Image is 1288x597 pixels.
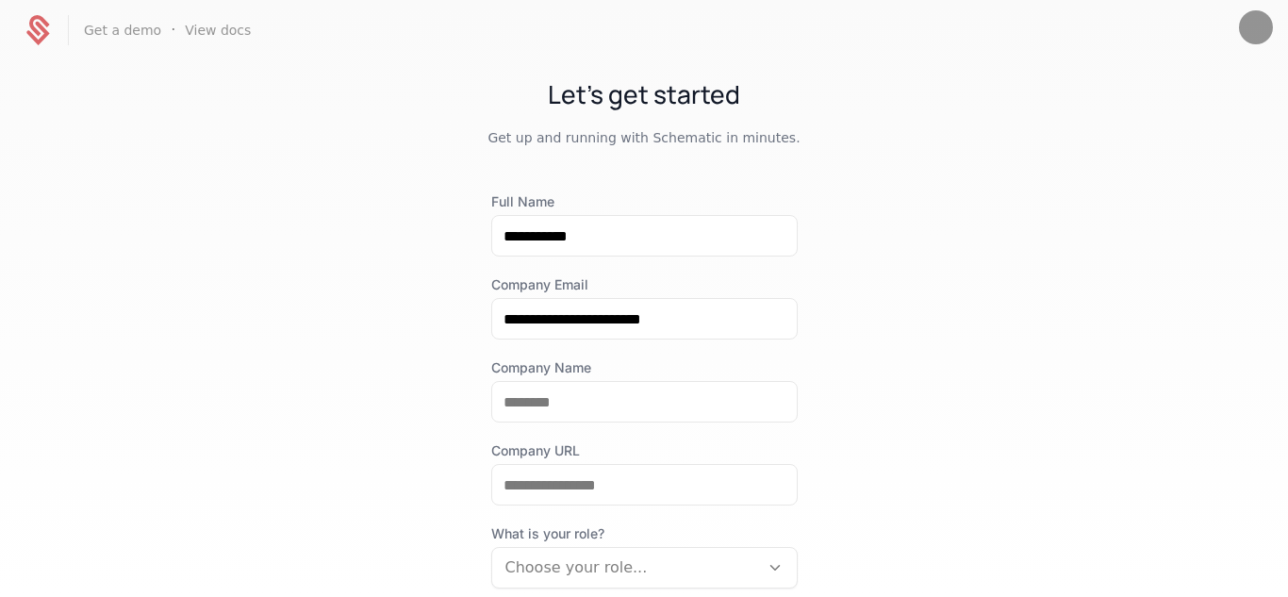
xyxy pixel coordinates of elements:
[84,21,161,40] a: Get a demo
[491,275,798,294] label: Company Email
[491,358,798,377] label: Company Name
[1239,10,1273,44] button: Open user button
[491,192,798,211] label: Full Name
[171,19,175,41] span: ·
[1239,10,1273,44] img: Spécial one
[491,441,798,460] label: Company URL
[185,21,251,40] a: View docs
[491,524,798,543] span: What is your role?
